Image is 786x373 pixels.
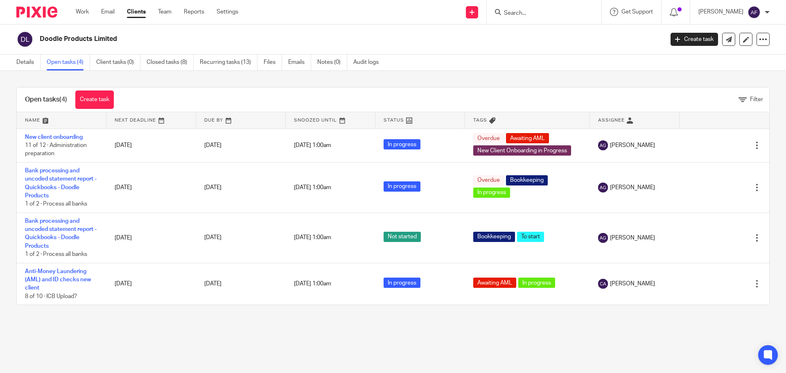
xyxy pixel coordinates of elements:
span: [DATE] [204,281,221,287]
span: [PERSON_NAME] [610,280,655,288]
span: Overdue [473,175,504,185]
span: In progress [384,139,420,149]
span: In progress [518,278,555,288]
span: [DATE] 1:00am [294,185,331,190]
a: Team [158,8,172,16]
td: [DATE] [106,263,196,305]
span: [DATE] 1:00am [294,142,331,148]
p: [PERSON_NAME] [698,8,743,16]
h1: Open tasks [25,95,67,104]
a: Create task [671,33,718,46]
span: Get Support [621,9,653,15]
span: [DATE] 1:00am [294,281,331,287]
span: [PERSON_NAME] [610,234,655,242]
a: Anti-Money Laundering (AML) and ID checks new client [25,269,91,291]
span: Status [384,118,404,122]
td: [DATE] [106,162,196,212]
a: Email [101,8,115,16]
a: Clients [127,8,146,16]
img: Pixie [16,7,57,18]
a: Bank processing and uncoded statement report - Quickbooks - Doodle Products [25,218,97,249]
span: In progress [384,278,420,288]
span: Overdue [473,133,504,143]
a: Create task [75,90,114,109]
a: New client onboarding [25,134,83,140]
span: [DATE] 1:00am [294,235,331,241]
a: Closed tasks (8) [147,54,194,70]
span: Awaiting AML [473,278,516,288]
a: Files [264,54,282,70]
span: 1 of 2 · Process all banks [25,201,87,207]
img: svg%3E [598,183,608,192]
a: Open tasks (4) [47,54,90,70]
span: Awaiting AML [506,133,549,143]
span: New Client Onboarding in Progress [473,145,571,156]
img: svg%3E [598,140,608,150]
span: Not started [384,232,421,242]
a: Bank processing and uncoded statement report - Quickbooks - Doodle Products [25,168,97,199]
span: 8 of 10 · ICB Upload? [25,294,77,299]
a: Emails [288,54,311,70]
img: svg%3E [598,279,608,289]
a: Settings [217,8,238,16]
img: svg%3E [598,233,608,243]
img: svg%3E [16,31,34,48]
span: 1 of 2 · Process all banks [25,251,87,257]
span: To start [517,232,544,242]
a: Notes (0) [317,54,347,70]
span: [DATE] [204,185,221,190]
span: 11 of 12 · Administration preparation [25,142,87,157]
td: [DATE] [106,129,196,162]
a: Client tasks (0) [96,54,140,70]
span: [DATE] [204,142,221,148]
input: Search [503,10,577,17]
span: [DATE] [204,235,221,241]
span: [PERSON_NAME] [610,141,655,149]
span: In progress [384,181,420,192]
span: In progress [473,188,510,198]
h2: Doodle Products Limited [40,35,535,43]
span: Bookkeeping [473,232,515,242]
span: (4) [59,96,67,103]
img: svg%3E [748,6,761,19]
span: Snoozed Until [294,118,337,122]
span: [PERSON_NAME] [610,183,655,192]
a: Recurring tasks (13) [200,54,257,70]
a: Reports [184,8,204,16]
span: Bookkeeping [506,175,548,185]
span: Tags [473,118,487,122]
a: Audit logs [353,54,385,70]
a: Details [16,54,41,70]
a: Work [76,8,89,16]
td: [DATE] [106,212,196,263]
span: Filter [750,97,763,102]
